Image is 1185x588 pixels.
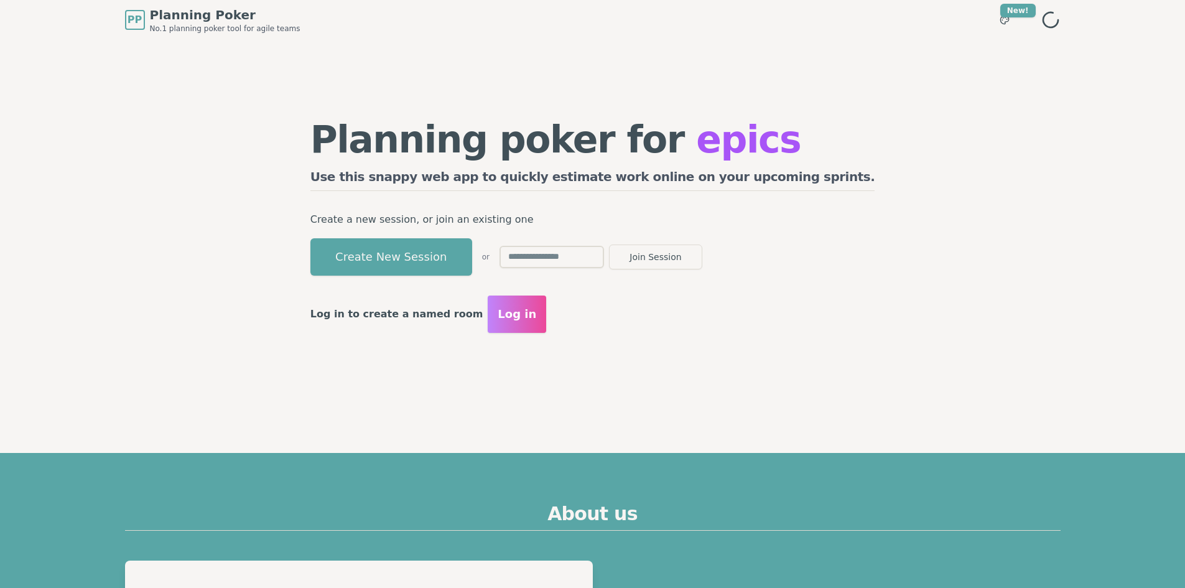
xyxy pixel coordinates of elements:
[993,9,1016,31] button: New!
[609,245,702,269] button: Join Session
[310,121,875,158] h1: Planning poker for
[498,306,536,323] span: Log in
[125,503,1061,531] h2: About us
[128,12,142,27] span: PP
[696,118,801,161] span: epics
[310,306,483,323] p: Log in to create a named room
[150,6,300,24] span: Planning Poker
[310,238,472,276] button: Create New Session
[488,296,546,333] button: Log in
[1000,4,1036,17] div: New!
[310,211,875,228] p: Create a new session, or join an existing one
[482,252,490,262] span: or
[310,168,875,191] h2: Use this snappy web app to quickly estimate work online on your upcoming sprints.
[150,24,300,34] span: No.1 planning poker tool for agile teams
[125,6,300,34] a: PPPlanning PokerNo.1 planning poker tool for agile teams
